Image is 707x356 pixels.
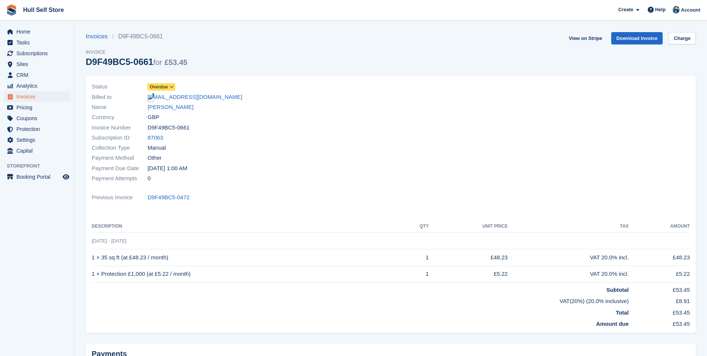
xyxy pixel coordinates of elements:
td: VAT(20%) (20.0% inclusive) [92,294,629,306]
img: hfpfyWBK5wQHBAGPgDf9c6qAYOxxMAAAAASUVORK5CYII= [149,93,155,100]
span: [DATE] - [DATE] [92,238,126,244]
a: 87063 [148,134,163,142]
a: [EMAIL_ADDRESS][DOMAIN_NAME] [148,93,242,102]
td: £8.91 [629,294,690,306]
strong: Subtotal [606,287,629,293]
span: Analytics [16,81,61,91]
span: Previous Invoice [92,193,148,202]
td: £53.45 [629,306,690,317]
span: Create [618,6,633,13]
span: Manual [148,144,166,152]
span: Invoice Number [92,124,148,132]
a: menu [4,91,70,102]
span: Help [655,6,666,13]
a: menu [4,113,70,124]
a: menu [4,146,70,156]
a: menu [4,59,70,69]
div: Call: 04101980 [148,93,155,102]
td: £5.22 [629,266,690,282]
a: menu [4,37,70,48]
span: D9F49BC5-0661 [148,124,190,132]
div: VAT 20.0% incl. [508,253,629,262]
th: Description [92,221,400,232]
td: 1 × 35 sq ft (at £48.23 / month) [92,249,400,266]
img: stora-icon-8386f47178a22dfd0bd8f6a31ec36ba5ce8667c1dd55bd0f319d3a0aa187defe.svg [6,4,17,16]
th: Amount [629,221,690,232]
td: £48.23 [629,249,690,266]
span: Capital [16,146,61,156]
td: 1 × Protection £1,000 (at £5.22 / month) [92,266,400,282]
span: 0 [148,174,151,183]
span: Subscriptions [16,48,61,59]
a: menu [4,81,70,91]
span: Tasks [16,37,61,48]
a: menu [4,102,70,113]
strong: Amount due [596,321,629,327]
span: Payment Due Date [92,164,148,173]
span: Billed to [92,93,148,102]
span: Status [92,82,148,91]
span: Account [681,6,700,14]
a: menu [4,124,70,134]
th: Unit Price [429,221,508,232]
td: £53.45 [629,317,690,328]
strong: Total [616,309,629,316]
span: Coupons [16,113,61,124]
span: CRM [16,70,61,80]
span: Other [148,154,162,162]
th: Tax [508,221,629,232]
span: Payment Attempts [92,174,148,183]
a: Charge [669,32,696,44]
td: £48.23 [429,249,508,266]
a: Preview store [61,172,70,181]
td: 1 [400,249,429,266]
span: Sites [16,59,61,69]
a: View on Stripe [566,32,605,44]
div: D9F49BC5-0661 [86,57,187,67]
span: Currency [92,113,148,122]
span: Booking Portal [16,172,61,182]
span: Collection Type [92,144,148,152]
span: Invoice [86,49,187,56]
span: £53.45 [164,58,187,66]
span: Pricing [16,102,61,113]
td: 1 [400,266,429,282]
time: 2025-09-02 00:00:00 UTC [148,164,187,173]
span: Payment Method [92,154,148,162]
span: Home [16,26,61,37]
span: GBP [148,113,160,122]
a: menu [4,70,70,80]
td: £5.22 [429,266,508,282]
span: Subscription ID [92,134,148,142]
span: Name [92,103,148,112]
a: Hull Self Store [20,4,67,16]
div: VAT 20.0% incl. [508,270,629,278]
a: Invoices [86,32,112,41]
a: menu [4,48,70,59]
img: Hull Self Store [672,6,680,13]
td: £53.45 [629,282,690,294]
span: Settings [16,135,61,145]
a: D9F49BC5-0472 [148,193,190,202]
a: Download Invoice [611,32,663,44]
span: Invoices [16,91,61,102]
a: [PERSON_NAME] [148,103,193,112]
th: QTY [400,221,429,232]
span: for [153,58,162,66]
nav: breadcrumbs [86,32,187,41]
a: Overdue [148,82,175,91]
span: Protection [16,124,61,134]
a: menu [4,26,70,37]
a: menu [4,172,70,182]
a: menu [4,135,70,145]
span: Storefront [7,162,74,170]
span: Overdue [150,84,168,90]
